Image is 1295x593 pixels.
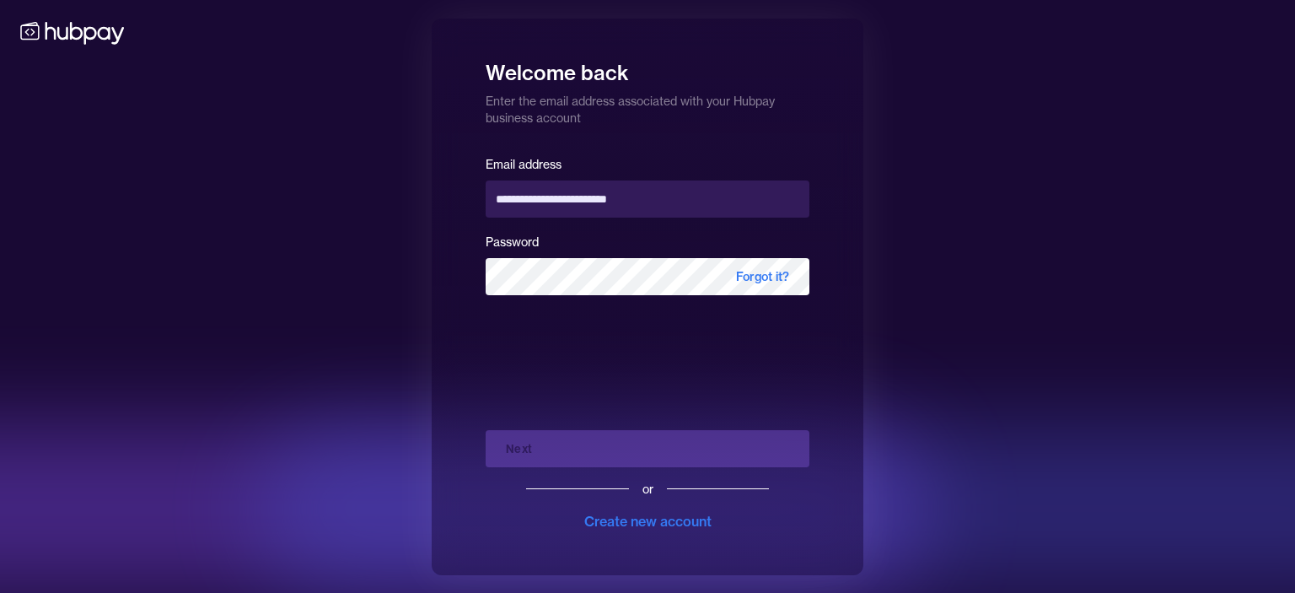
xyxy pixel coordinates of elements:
h1: Welcome back [486,49,809,86]
p: Enter the email address associated with your Hubpay business account [486,86,809,127]
label: Password [486,235,539,250]
div: or [642,481,653,498]
span: Forgot it? [716,258,809,295]
div: Create new account [584,511,712,531]
label: Email address [486,157,562,172]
